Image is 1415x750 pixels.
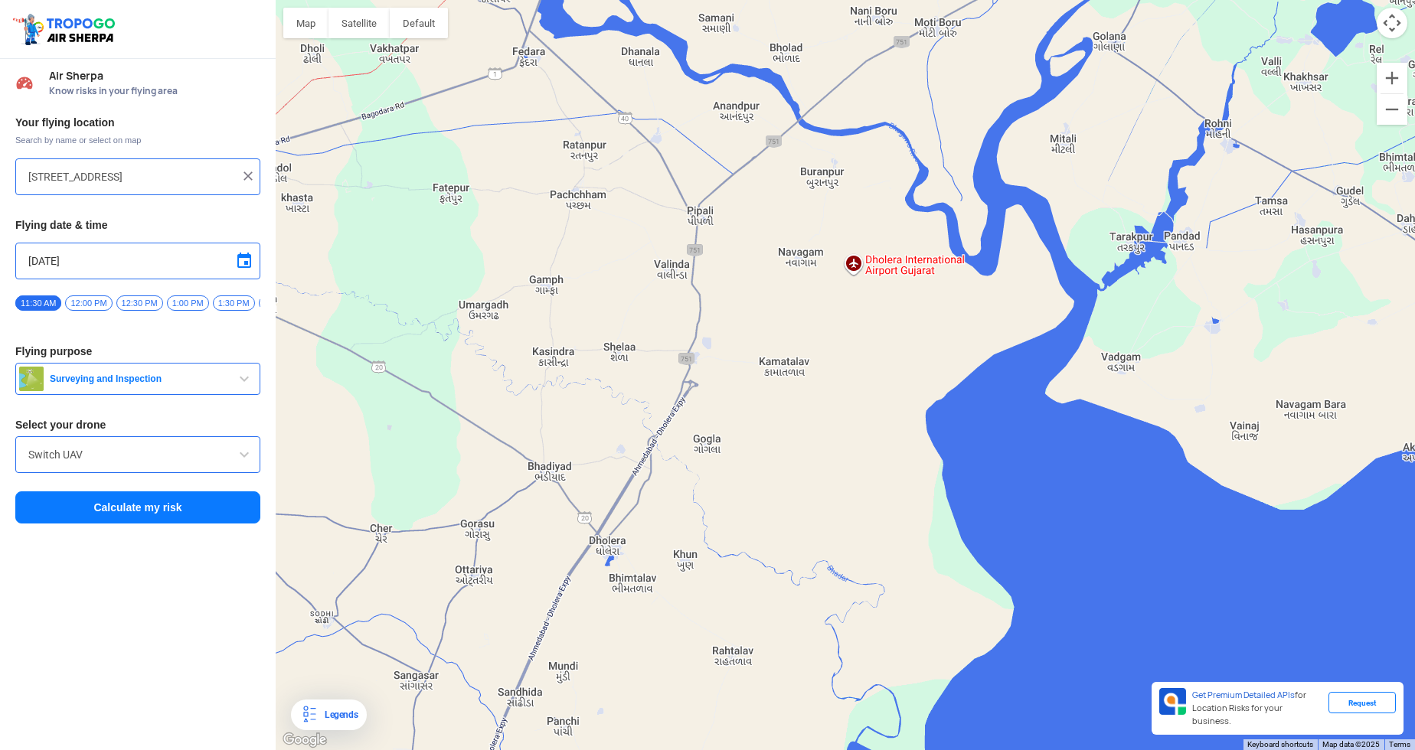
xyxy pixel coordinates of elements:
img: Google [279,730,330,750]
button: Surveying and Inspection [15,363,260,395]
img: ic_tgdronemaps.svg [11,11,120,47]
span: Get Premium Detailed APIs [1192,690,1295,700]
img: ic_close.png [240,168,256,184]
img: Premium APIs [1159,688,1186,715]
div: Request [1328,692,1396,713]
button: Zoom out [1377,94,1407,125]
input: Search by name or Brand [28,445,247,464]
button: Map camera controls [1377,8,1407,38]
span: 1:30 PM [213,295,255,311]
button: Calculate my risk [15,491,260,523]
span: Map data ©2025 [1322,740,1380,748]
h3: Flying purpose [15,346,260,357]
h3: Your flying location [15,117,260,128]
h3: Select your drone [15,419,260,430]
a: Terms [1389,740,1410,748]
button: Zoom in [1377,63,1407,93]
span: Surveying and Inspection [44,373,235,385]
span: Search by name or select on map [15,134,260,146]
h3: Flying date & time [15,220,260,230]
div: for Location Risks for your business. [1186,688,1328,729]
button: Show street map [283,8,328,38]
img: survey.png [19,367,44,391]
a: Open this area in Google Maps (opens a new window) [279,730,330,750]
img: Risk Scores [15,73,34,92]
span: 11:30 AM [15,295,61,311]
span: 1:00 PM [167,295,209,311]
img: Legends [300,706,319,724]
input: Select Date [28,252,247,270]
button: Show satellite imagery [328,8,390,38]
span: 12:00 PM [65,295,112,311]
span: 12:30 PM [116,295,163,311]
button: Keyboard shortcuts [1247,739,1313,750]
div: Legends [319,706,358,724]
input: Search your flying location [28,168,236,186]
span: Know risks in your flying area [49,85,260,97]
span: Air Sherpa [49,70,260,82]
span: 2:00 PM [259,295,301,311]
